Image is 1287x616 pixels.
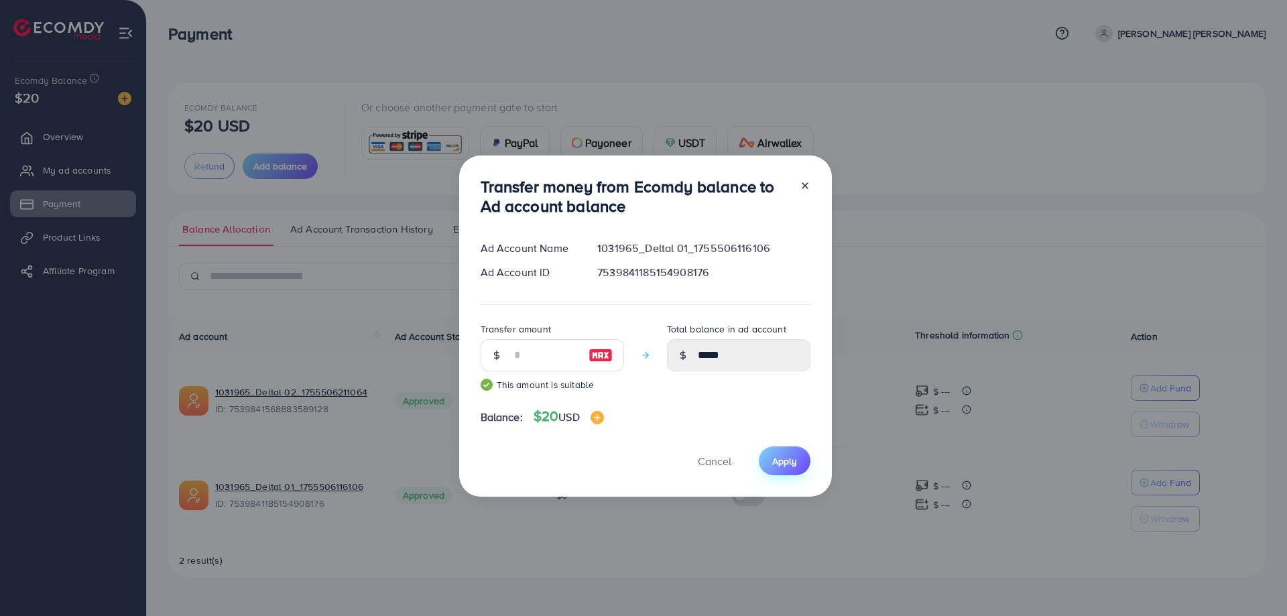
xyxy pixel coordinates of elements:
label: Total balance in ad account [667,322,786,336]
iframe: Chat [1230,556,1277,606]
img: image [591,411,604,424]
span: Balance: [481,410,523,425]
img: guide [481,379,493,391]
div: Ad Account Name [470,241,587,256]
div: Ad Account ID [470,265,587,280]
div: 1031965_Deltal 01_1755506116106 [587,241,820,256]
div: 7539841185154908176 [587,265,820,280]
h3: Transfer money from Ecomdy balance to Ad account balance [481,177,789,216]
button: Apply [759,446,810,475]
span: Cancel [698,454,731,469]
img: image [589,347,613,363]
label: Transfer amount [481,322,551,336]
button: Cancel [681,446,748,475]
h4: $20 [534,408,604,425]
small: This amount is suitable [481,378,624,391]
span: Apply [772,454,797,468]
span: USD [558,410,579,424]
